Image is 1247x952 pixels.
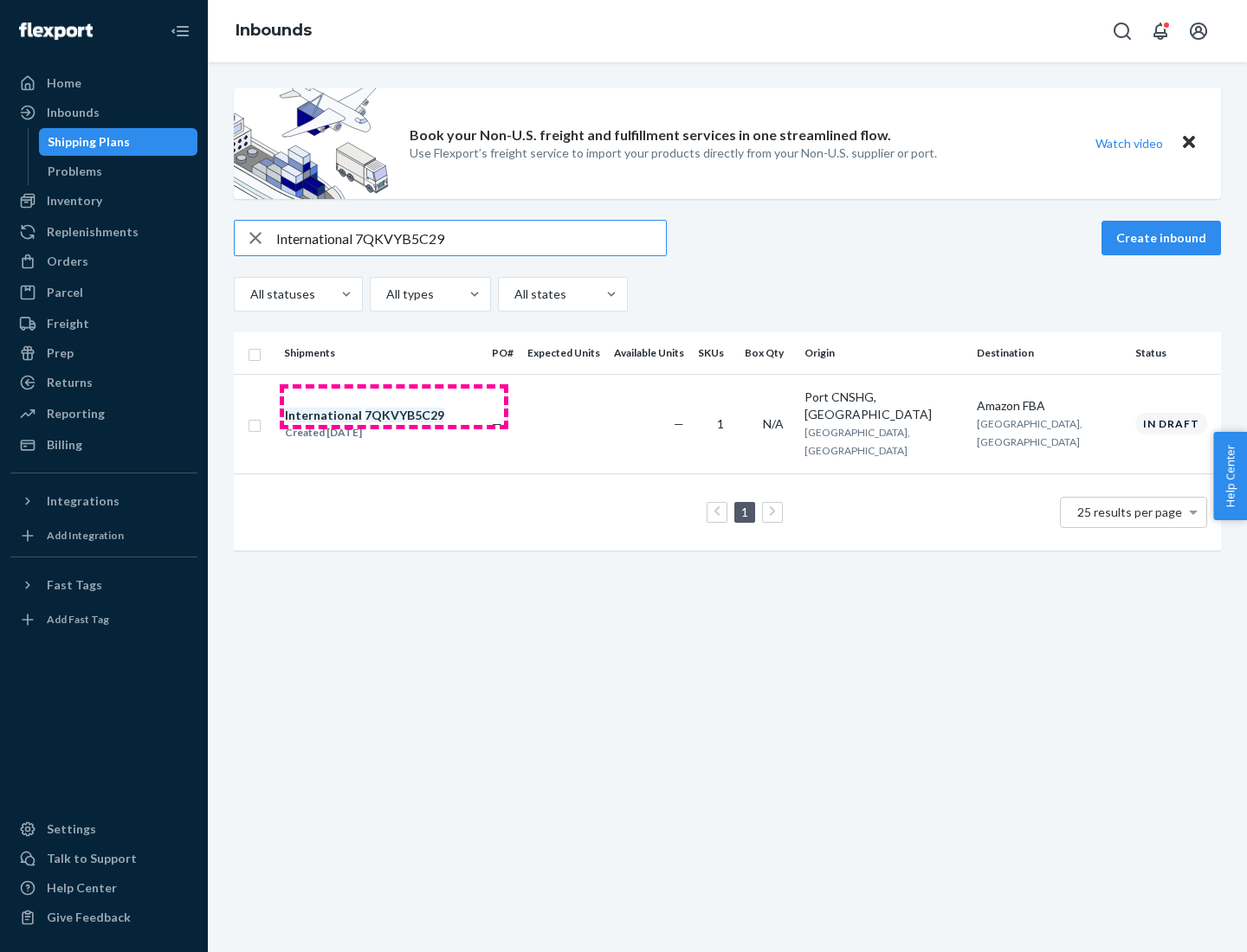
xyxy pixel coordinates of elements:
[365,408,444,422] em: 7QKVYB5C29
[970,332,1128,374] th: Destination
[1143,14,1178,48] button: Open notifications
[39,128,198,156] a: Shipping Plans
[10,606,197,634] a: Add Fast Tag
[10,431,197,459] a: Billing
[1213,432,1247,520] button: Help Center
[520,332,607,374] th: Expected Units
[738,505,752,519] a: Page 1 is your current page
[47,576,102,594] div: Fast Tags
[798,332,970,374] th: Origin
[222,6,326,56] ol: breadcrumbs
[47,850,137,867] div: Talk to Support
[47,223,139,241] div: Replenishments
[1135,413,1207,434] div: In draft
[485,332,520,374] th: PO#
[47,612,109,627] div: Add Fast Tag
[717,416,724,431] span: 1
[1178,131,1200,156] button: Close
[384,286,386,303] input: All types
[691,332,738,374] th: SKUs
[47,909,131,926] div: Give Feedback
[492,416,502,431] span: —
[48,133,130,151] div: Shipping Plans
[47,344,74,362] div: Prep
[513,286,514,303] input: All states
[10,279,197,306] a: Parcel
[47,492,120,510] div: Integrations
[10,904,197,931] button: Give Feedback
[47,284,83,301] div: Parcel
[47,879,117,897] div: Help Center
[249,286,250,303] input: All statuses
[277,332,485,374] th: Shipments
[977,397,1121,415] div: Amazon FBA
[763,416,784,431] span: N/A
[10,522,197,550] a: Add Integration
[10,815,197,843] a: Settings
[738,332,798,374] th: Box Qty
[236,21,312,40] a: Inbounds
[47,192,102,209] div: Inventory
[47,253,88,270] div: Orders
[47,74,81,92] div: Home
[410,125,891,145] p: Book your Non-U.S. freight and fulfillment services in one streamlined flow.
[47,374,93,391] div: Returns
[804,426,910,457] span: [GEOGRAPHIC_DATA], [GEOGRAPHIC_DATA]
[19,23,93,40] img: Flexport logo
[10,248,197,275] a: Orders
[47,405,105,422] div: Reporting
[39,158,198,185] a: Problems
[47,820,96,838] div: Settings
[607,332,691,374] th: Available Units
[977,417,1082,448] span: [GEOGRAPHIC_DATA], [GEOGRAPHIC_DATA]
[10,571,197,599] button: Fast Tags
[47,436,82,453] div: Billing
[47,315,89,332] div: Freight
[47,528,124,543] div: Add Integration
[10,99,197,126] a: Inbounds
[10,845,197,872] a: Talk to Support
[10,310,197,338] a: Freight
[10,218,197,246] a: Replenishments
[1077,505,1182,519] span: 25 results per page
[163,14,197,48] button: Close Navigation
[285,424,444,441] div: Created [DATE]
[10,69,197,97] a: Home
[804,389,963,423] div: Port CNSHG, [GEOGRAPHIC_DATA]
[1102,221,1221,255] button: Create inbound
[47,104,100,121] div: Inbounds
[10,487,197,515] button: Integrations
[10,400,197,428] a: Reporting
[10,339,197,367] a: Prep
[10,369,197,396] a: Returns
[410,145,937,162] p: Use Flexport’s freight service to import your products directly from your Non-U.S. supplier or port.
[674,416,684,431] span: —
[48,163,102,180] div: Problems
[10,187,197,215] a: Inventory
[276,221,666,255] input: Search inbounds by name, destination, msku...
[285,408,362,422] em: International
[1181,14,1216,48] button: Open account menu
[10,874,197,902] a: Help Center
[1128,332,1221,374] th: Status
[1084,131,1174,156] button: Watch video
[1105,14,1140,48] button: Open Search Box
